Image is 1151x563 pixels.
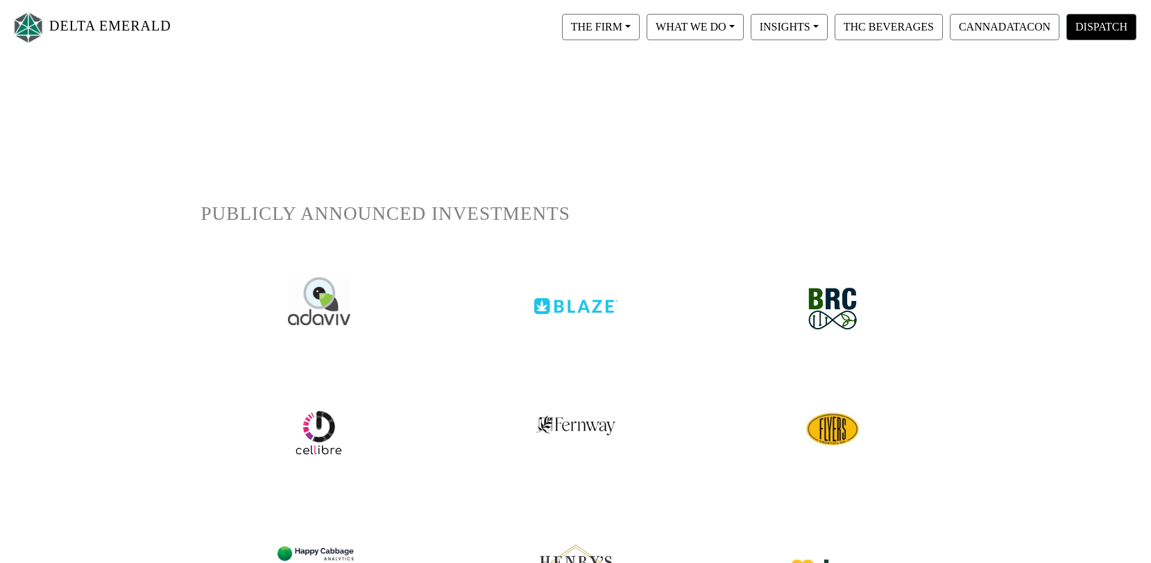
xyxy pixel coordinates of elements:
img: adaviv [288,277,350,325]
img: brc [798,277,867,340]
button: CANNADATACON [950,14,1059,40]
h1: PUBLICLY ANNOUNCED INVESTMENTS [201,202,950,225]
img: fernway [536,401,616,436]
img: blaze [534,277,617,314]
a: DISPATCH [1063,20,1140,32]
button: DISPATCH [1066,14,1136,40]
button: THE FIRM [562,14,640,40]
img: cellibre [805,401,860,457]
button: THC BEVERAGES [835,14,943,40]
a: THC BEVERAGES [831,20,946,32]
button: WHAT WE DO [647,14,744,40]
button: INSIGHTS [751,14,828,40]
img: Logo [11,9,46,46]
a: DELTA EMERALD [11,6,171,49]
a: CANNADATACON [946,20,1063,32]
img: cellibre [294,408,343,457]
